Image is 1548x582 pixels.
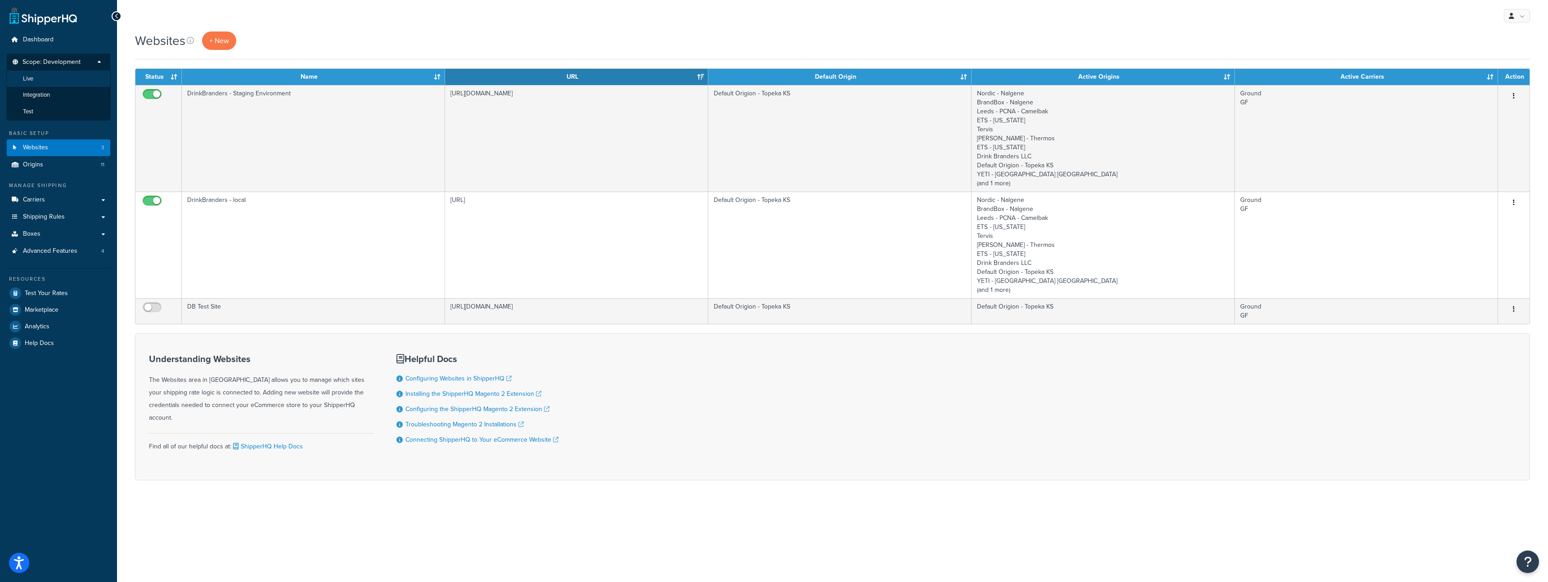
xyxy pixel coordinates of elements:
div: The Websites area in [GEOGRAPHIC_DATA] allows you to manage which sites your shipping rate logic ... [149,354,374,424]
td: [URL][DOMAIN_NAME] [445,85,708,192]
a: Marketplace [7,302,110,318]
span: Scope: Development [22,58,81,66]
td: Ground GF [1235,298,1498,324]
h3: Helpful Docs [396,354,558,364]
span: Analytics [25,323,49,331]
div: Manage Shipping [7,182,110,189]
li: Origins [7,157,110,173]
td: Ground GF [1235,192,1498,298]
a: ShipperHQ Home [9,7,77,25]
div: Find all of our helpful docs at: [149,433,374,453]
span: Help Docs [25,340,54,347]
a: + New [202,31,236,50]
button: Open Resource Center [1516,551,1539,573]
th: Status: activate to sort column ascending [135,69,182,85]
span: + New [209,36,229,46]
th: Default Origin: activate to sort column ascending [708,69,972,85]
td: Default Origion - Topeka KS [708,192,972,298]
td: Default Origion - Topeka KS [972,298,1235,324]
td: Nordic - Nalgene BrandBox - Nalgene Leeds - PCNA - Camelbak ETS - [US_STATE] Tervis [PERSON_NAME]... [972,192,1235,298]
a: Help Docs [7,335,110,351]
th: URL: activate to sort column ascending [445,69,708,85]
span: Test Your Rates [25,290,68,297]
td: Default Origion - Topeka KS [708,85,972,192]
td: Default Origion - Topeka KS [708,298,972,324]
td: DrinkBranders - Staging Environment [182,85,445,192]
a: Connecting ShipperHQ to Your eCommerce Website [405,435,558,444]
span: Origins [23,161,43,169]
a: Advanced Features 4 [7,243,110,260]
a: Configuring Websites in ShipperHQ [405,374,512,383]
a: Websites 3 [7,139,110,156]
span: Carriers [23,196,45,204]
span: Dashboard [23,36,54,44]
th: Name: activate to sort column ascending [182,69,445,85]
td: DB Test Site [182,298,445,324]
li: Advanced Features [7,243,110,260]
th: Action [1498,69,1530,85]
a: Origins 11 [7,157,110,173]
li: Test [6,103,111,120]
div: Resources [7,275,110,283]
span: Test [23,108,33,116]
td: Ground GF [1235,85,1498,192]
h1: Websites [135,32,185,49]
a: Dashboard [7,31,110,48]
span: 3 [101,144,104,152]
span: Marketplace [25,306,58,314]
span: Advanced Features [23,247,77,255]
a: Configuring the ShipperHQ Magento 2 Extension [405,404,549,414]
th: Active Origins: activate to sort column ascending [972,69,1235,85]
a: Shipping Rules [7,209,110,225]
a: Carriers [7,192,110,208]
a: Analytics [7,318,110,335]
li: Live [6,71,111,87]
h3: Understanding Websites [149,354,374,364]
span: Live [23,75,33,83]
span: Integration [23,91,50,99]
li: Websites [7,139,110,156]
a: Test Your Rates [7,285,110,301]
div: Basic Setup [7,130,110,137]
td: [URL] [445,192,708,298]
td: [URL][DOMAIN_NAME] [445,298,708,324]
span: 11 [101,161,104,169]
span: 4 [101,247,104,255]
li: Integration [6,87,111,103]
a: Installing the ShipperHQ Magento 2 Extension [405,389,541,398]
a: ShipperHQ Help Docs [231,442,303,451]
td: Nordic - Nalgene BrandBox - Nalgene Leeds - PCNA - Camelbak ETS - [US_STATE] Tervis [PERSON_NAME]... [972,85,1235,192]
span: Boxes [23,230,40,238]
span: Shipping Rules [23,213,65,221]
a: Troubleshooting Magento 2 Installations [405,420,524,429]
a: Boxes [7,226,110,242]
span: Websites [23,144,48,152]
th: Active Carriers: activate to sort column ascending [1235,69,1498,85]
td: DrinkBranders - local [182,192,445,298]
